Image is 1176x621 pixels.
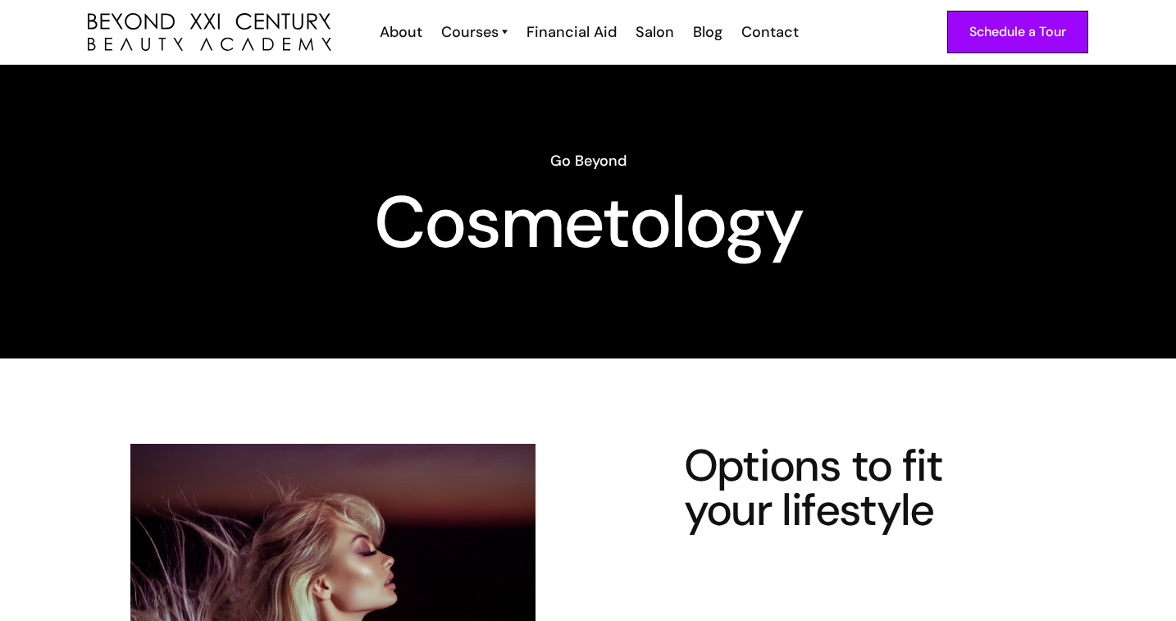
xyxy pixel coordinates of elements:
[693,21,722,43] div: Blog
[88,193,1088,252] h1: Cosmetology
[682,21,731,43] a: Blog
[731,21,807,43] a: Contact
[684,444,1004,532] h4: Options to fit your lifestyle
[369,21,431,43] a: About
[88,13,331,52] img: beyond 21st century beauty academy logo
[741,21,799,43] div: Contact
[625,21,682,43] a: Salon
[969,21,1066,43] div: Schedule a Tour
[441,21,508,43] a: Courses
[947,11,1088,53] a: Schedule a Tour
[88,150,1088,171] h6: Go Beyond
[88,13,331,52] a: home
[526,21,617,43] div: Financial Aid
[380,21,422,43] div: About
[516,21,625,43] a: Financial Aid
[441,21,499,43] div: Courses
[636,21,674,43] div: Salon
